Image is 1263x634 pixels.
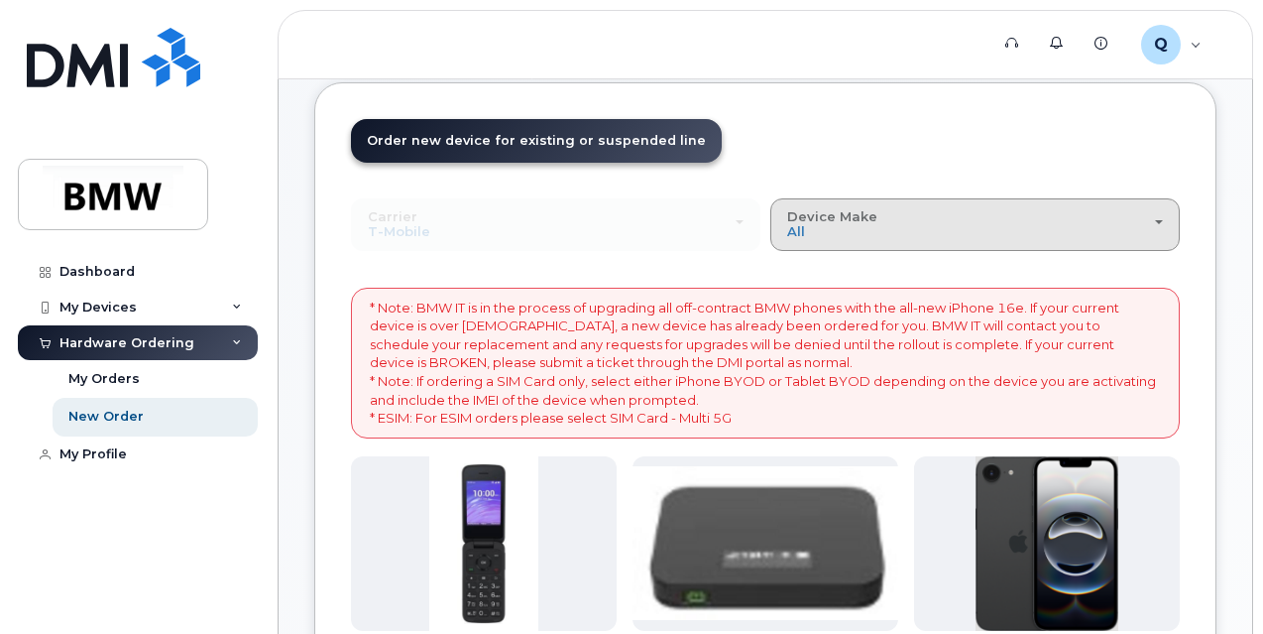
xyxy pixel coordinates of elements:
[429,456,538,631] img: TCL_FLIP_MODE.jpg
[787,223,805,239] span: All
[770,198,1180,250] button: Device Make All
[367,133,706,148] span: Order new device for existing or suspended line
[976,456,1118,631] img: iphone16e.png
[787,208,877,224] span: Device Make
[632,466,898,620] img: t10.jpg
[1127,25,1215,64] div: QTE4003
[370,299,1161,428] p: * Note: BMW IT is in the process of upgrading all off-contract BMW phones with the all-new iPhone...
[1177,548,1248,619] iframe: Messenger Launcher
[1154,33,1168,57] span: Q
